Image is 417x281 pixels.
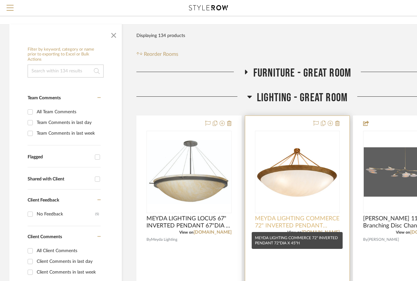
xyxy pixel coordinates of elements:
a: [DOMAIN_NAME] [302,230,340,235]
div: Team Comments in last day [37,117,99,128]
div: Flagged [28,154,92,160]
input: Search within 134 results [28,65,104,78]
span: Team Comments [28,96,61,100]
div: Client Comments in last week [37,267,99,277]
div: 0 [255,131,340,213]
span: FURNITURE - GREAT ROOM [253,66,351,80]
img: MEYDA LIGHTING LOCUS 67" INVERTED PENDANT 67"DIA X 60"H [147,140,231,204]
div: 0 [147,131,231,213]
span: View on [179,230,194,234]
div: All Team Comments [37,107,99,117]
h6: Filter by keyword, category or name prior to exporting to Excel or Bulk Actions [28,47,104,62]
span: LIGHTING - GREAT ROOM [257,91,347,105]
img: MEYDA LIGHTING COMMERCE 72" INVERTED PENDANT 72"DIA X 45"H [256,146,339,198]
span: Client Comments [28,235,62,239]
div: (5) [95,209,99,219]
button: Close [107,28,120,41]
div: Team Comments in last week [37,128,99,139]
span: By [363,237,368,243]
span: Reorder Rooms [144,50,178,58]
button: Reorder Rooms [136,50,178,58]
span: By [146,237,151,243]
span: Meyda Lighting [151,237,177,243]
a: [DOMAIN_NAME] [194,230,232,235]
span: MEYDA LIGHTING LOCUS 67" INVERTED PENDANT 67"DIA X 60"H [146,215,232,229]
span: [PERSON_NAME] [368,237,399,243]
span: Client Feedback [28,198,59,202]
div: All Client Comments [37,246,99,256]
div: Shared with Client [28,177,92,182]
span: MEYDA LIGHTING COMMERCE 72" INVERTED PENDANT 72"DIA X 45"H [255,215,340,229]
div: Displaying 134 products [136,29,185,42]
div: No Feedback [37,209,95,219]
span: View on [396,230,410,234]
span: View on [287,230,302,234]
div: Client Comments in last day [37,256,99,267]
